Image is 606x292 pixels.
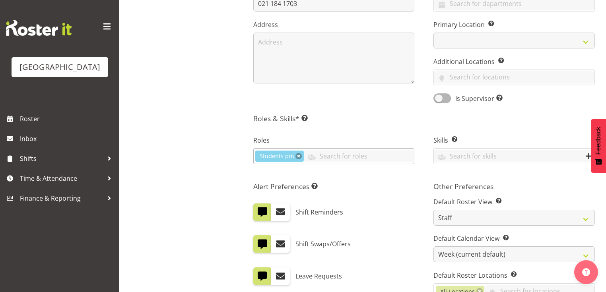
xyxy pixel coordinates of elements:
[433,182,595,191] h5: Other Preferences
[582,268,590,276] img: help-xxl-2.png
[253,114,595,123] h5: Roles & Skills*
[433,234,595,243] label: Default Calendar View
[19,61,100,73] div: [GEOGRAPHIC_DATA]
[295,203,343,221] label: Shift Reminders
[20,113,115,125] span: Roster
[595,127,602,155] span: Feedback
[433,197,595,207] label: Default Roster View
[20,133,115,145] span: Inbox
[253,135,415,145] label: Roles
[295,267,342,285] label: Leave Requests
[591,119,606,173] button: Feedback - Show survey
[433,57,595,66] label: Additional Locations
[20,192,103,204] span: Finance & Reporting
[433,271,595,280] label: Default Roster Locations
[253,182,415,191] h5: Alert Preferences
[20,153,103,164] span: Shifts
[434,71,594,83] input: Search for locations
[6,20,72,36] img: Rosterit website logo
[451,94,503,103] span: Is Supervisor
[433,20,595,29] label: Primary Location
[295,235,351,253] label: Shift Swaps/Offers
[433,135,595,145] label: Skills
[20,172,103,184] span: Time & Attendance
[434,150,594,162] input: Search for skills
[304,150,414,162] input: Search for roles
[253,20,415,29] label: Address
[260,152,294,161] span: Students pm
